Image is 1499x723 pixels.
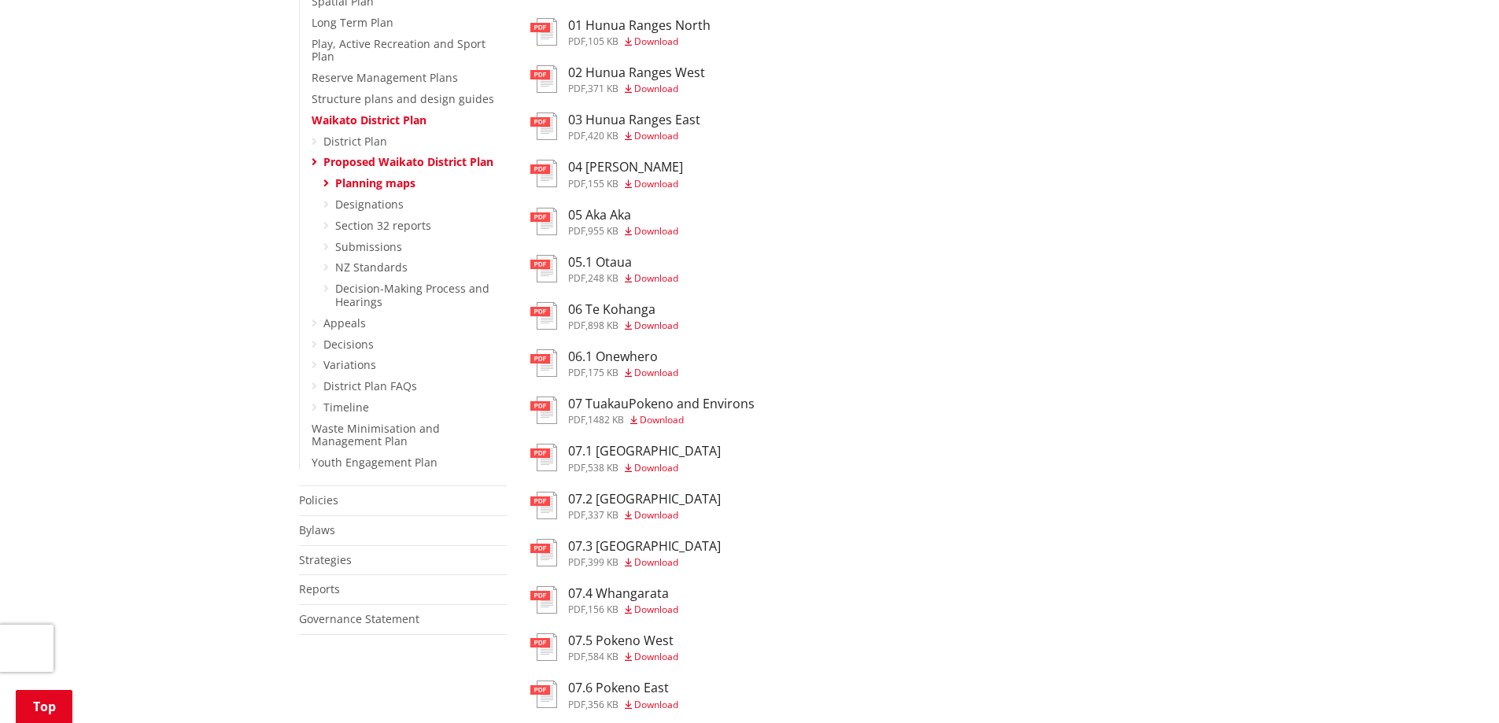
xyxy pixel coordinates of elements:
iframe: Messenger Launcher [1427,657,1483,714]
span: pdf [568,650,585,663]
span: Download [634,177,678,190]
span: Download [634,35,678,48]
a: Waste Minimisation and Management Plan [312,421,440,449]
h3: 04 [PERSON_NAME] [568,160,683,175]
span: 898 KB [588,319,618,332]
a: 05.1 Otaua pdf,248 KB Download [530,255,678,283]
a: Decisions [323,337,374,352]
a: 07.4 Whangarata pdf,156 KB Download [530,586,678,614]
span: pdf [568,224,585,238]
h3: 05 Aka Aka [568,208,678,223]
div: , [568,415,755,425]
img: document-pdf.svg [530,539,557,566]
h3: 07.6 Pokeno East [568,681,678,695]
span: 105 KB [588,35,618,48]
div: , [568,463,721,473]
a: Designations [335,197,404,212]
h3: 02 Hunua Ranges West [568,65,705,80]
span: Download [634,319,678,332]
a: District Plan FAQs [323,378,417,393]
div: , [568,700,678,710]
span: Download [634,129,678,142]
h3: 03 Hunua Ranges East [568,113,700,127]
img: document-pdf.svg [530,586,557,614]
a: Section 32 reports [335,218,431,233]
a: District Plan [323,134,387,149]
div: , [568,321,678,330]
span: pdf [568,271,585,285]
a: 07.3 [GEOGRAPHIC_DATA] pdf,399 KB Download [530,539,721,567]
span: pdf [568,555,585,569]
a: Structure plans and design guides [312,91,494,106]
a: Timeline [323,400,369,415]
img: document-pdf.svg [530,633,557,661]
a: Play, Active Recreation and Sport Plan [312,36,486,65]
span: Download [634,271,678,285]
div: , [568,558,721,567]
span: pdf [568,698,585,711]
h3: 01 Hunua Ranges North [568,18,711,33]
span: 248 KB [588,271,618,285]
img: document-pdf.svg [530,113,557,140]
span: pdf [568,366,585,379]
span: 175 KB [588,366,618,379]
a: NZ Standards [335,260,408,275]
a: Submissions [335,239,402,254]
h3: 07.4 Whangarata [568,586,678,601]
a: Governance Statement [299,611,419,626]
div: , [568,227,678,236]
img: document-pdf.svg [530,492,557,519]
span: 356 KB [588,698,618,711]
h3: 07 TuakauPokeno and Environs [568,397,755,411]
span: 156 KB [588,603,618,616]
div: , [568,652,678,662]
span: 538 KB [588,461,618,474]
a: Variations [323,357,376,372]
a: 07.1 [GEOGRAPHIC_DATA] pdf,538 KB Download [530,444,721,472]
a: 02 Hunua Ranges West pdf,371 KB Download [530,65,705,94]
span: Download [634,698,678,711]
span: Download [634,555,678,569]
span: pdf [568,177,585,190]
a: Top [16,690,72,723]
span: 584 KB [588,650,618,663]
img: document-pdf.svg [530,160,557,187]
span: pdf [568,319,585,332]
span: 371 KB [588,82,618,95]
a: Appeals [323,315,366,330]
h3: 07.3 [GEOGRAPHIC_DATA] [568,539,721,554]
a: Strategies [299,552,352,567]
span: pdf [568,35,585,48]
span: Download [634,461,678,474]
a: 07.6 Pokeno East pdf,356 KB Download [530,681,678,709]
span: 955 KB [588,224,618,238]
a: Proposed Waikato District Plan [323,154,493,169]
img: document-pdf.svg [530,397,557,424]
h3: 07.1 [GEOGRAPHIC_DATA] [568,444,721,459]
img: document-pdf.svg [530,444,557,471]
a: Reports [299,581,340,596]
div: , [568,511,721,520]
span: pdf [568,461,585,474]
img: document-pdf.svg [530,18,557,46]
img: document-pdf.svg [530,255,557,282]
span: pdf [568,508,585,522]
span: 420 KB [588,129,618,142]
span: pdf [568,603,585,616]
div: , [568,274,678,283]
span: 155 KB [588,177,618,190]
a: 07.2 [GEOGRAPHIC_DATA] pdf,337 KB Download [530,492,721,520]
div: , [568,605,678,614]
div: , [568,84,705,94]
h3: 07.2 [GEOGRAPHIC_DATA] [568,492,721,507]
img: document-pdf.svg [530,349,557,377]
h3: 06 Te Kohanga [568,302,678,317]
div: , [568,131,700,141]
a: 07 TuakauPokeno and Environs pdf,1482 KB Download [530,397,755,425]
a: 04 [PERSON_NAME] pdf,155 KB Download [530,160,683,188]
a: Bylaws [299,522,335,537]
a: 05 Aka Aka pdf,955 KB Download [530,208,678,236]
img: document-pdf.svg [530,681,557,708]
div: , [568,37,711,46]
span: 337 KB [588,508,618,522]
